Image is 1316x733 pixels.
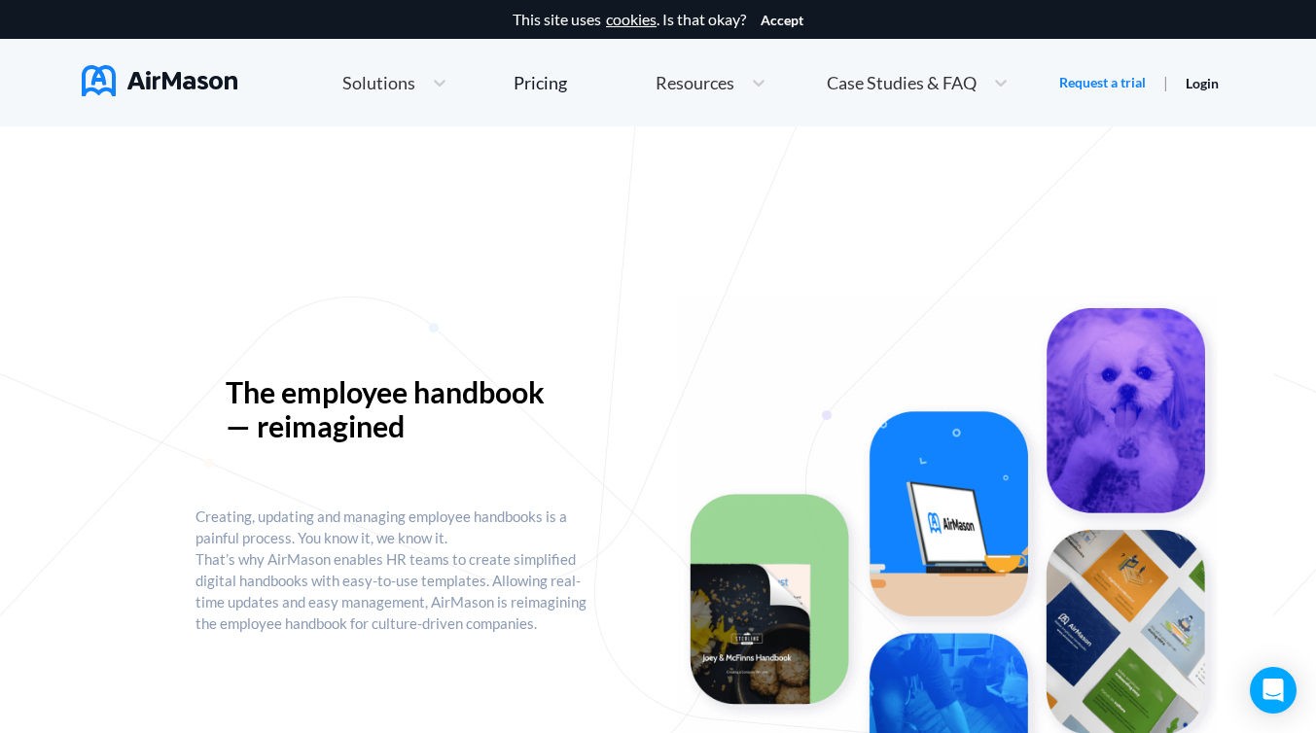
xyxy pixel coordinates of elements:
a: Login [1186,75,1219,91]
a: Pricing [514,65,567,100]
p: The employee handbook — reimagined [226,375,566,443]
button: Accept cookies [761,13,803,28]
img: AirMason Logo [82,65,237,96]
div: Open Intercom Messenger [1250,667,1297,714]
a: cookies [606,11,657,28]
span: Case Studies & FAQ [827,74,977,91]
a: Request a trial [1059,73,1146,92]
div: Pricing [514,74,567,91]
span: Solutions [342,74,415,91]
p: Creating, updating and managing employee handbooks is a painful process. You know it, we know it.... [196,506,596,634]
span: | [1163,73,1168,91]
span: Resources [656,74,734,91]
